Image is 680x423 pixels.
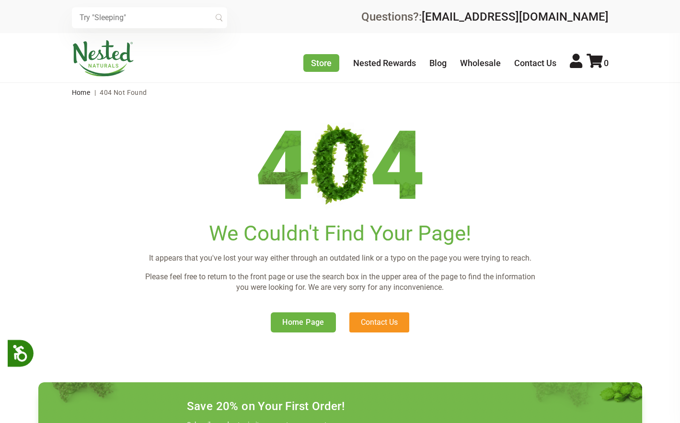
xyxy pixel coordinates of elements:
[72,89,91,96] a: Home
[353,58,416,68] a: Nested Rewards
[72,40,134,77] img: Nested Naturals
[142,221,539,246] h1: We Couldn't Find Your Page!
[361,11,609,23] div: Questions?:
[92,89,98,96] span: |
[72,83,609,102] nav: breadcrumbs
[587,58,609,68] a: 0
[514,58,556,68] a: Contact Us
[100,89,147,96] span: 404 Not Found
[303,54,339,72] a: Store
[422,10,609,23] a: [EMAIL_ADDRESS][DOMAIN_NAME]
[604,58,609,68] span: 0
[460,58,501,68] a: Wholesale
[349,312,409,332] a: Contact Us
[271,312,336,332] a: Home Page
[72,7,227,28] input: Try "Sleeping"
[429,58,447,68] a: Blog
[142,253,539,263] p: It appears that you've lost your way either through an outdated link or a typo on the page you we...
[257,121,423,211] img: 404.png
[142,272,539,293] p: Please feel free to return to the front page or use the search box in the upper area of the page ...
[187,400,345,413] h4: Save 20% on Your First Order!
